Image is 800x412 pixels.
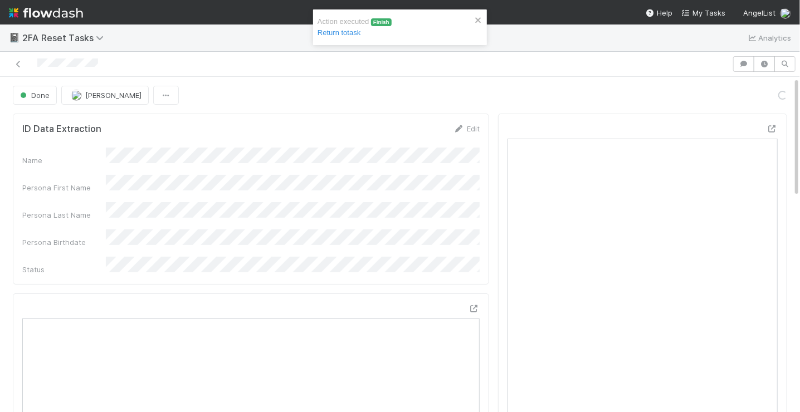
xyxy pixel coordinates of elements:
[22,124,101,135] h5: ID Data Extraction
[681,7,725,18] a: My Tasks
[371,18,392,27] span: Finish
[681,8,725,17] span: My Tasks
[780,8,791,19] img: avatar_5d51780c-77ad-4a9d-a6ed-b88b2c284079.png
[13,86,57,105] button: Done
[22,155,106,166] div: Name
[9,3,83,22] img: logo-inverted-e16ddd16eac7371096b0.svg
[71,90,82,101] img: avatar_5d51780c-77ad-4a9d-a6ed-b88b2c284079.png
[22,32,109,43] span: 2FA Reset Tasks
[646,7,672,18] div: Help
[453,124,480,133] a: Edit
[22,182,106,193] div: Persona First Name
[61,86,149,105] button: [PERSON_NAME]
[22,264,106,275] div: Status
[318,17,392,37] span: Action executed
[22,237,106,248] div: Persona Birthdate
[85,91,142,100] span: [PERSON_NAME]
[743,8,775,17] span: AngelList
[9,33,20,42] span: 📓
[318,28,360,37] a: Return totask
[475,14,482,25] button: close
[22,209,106,220] div: Persona Last Name
[747,31,791,45] a: Analytics
[18,91,50,100] span: Done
